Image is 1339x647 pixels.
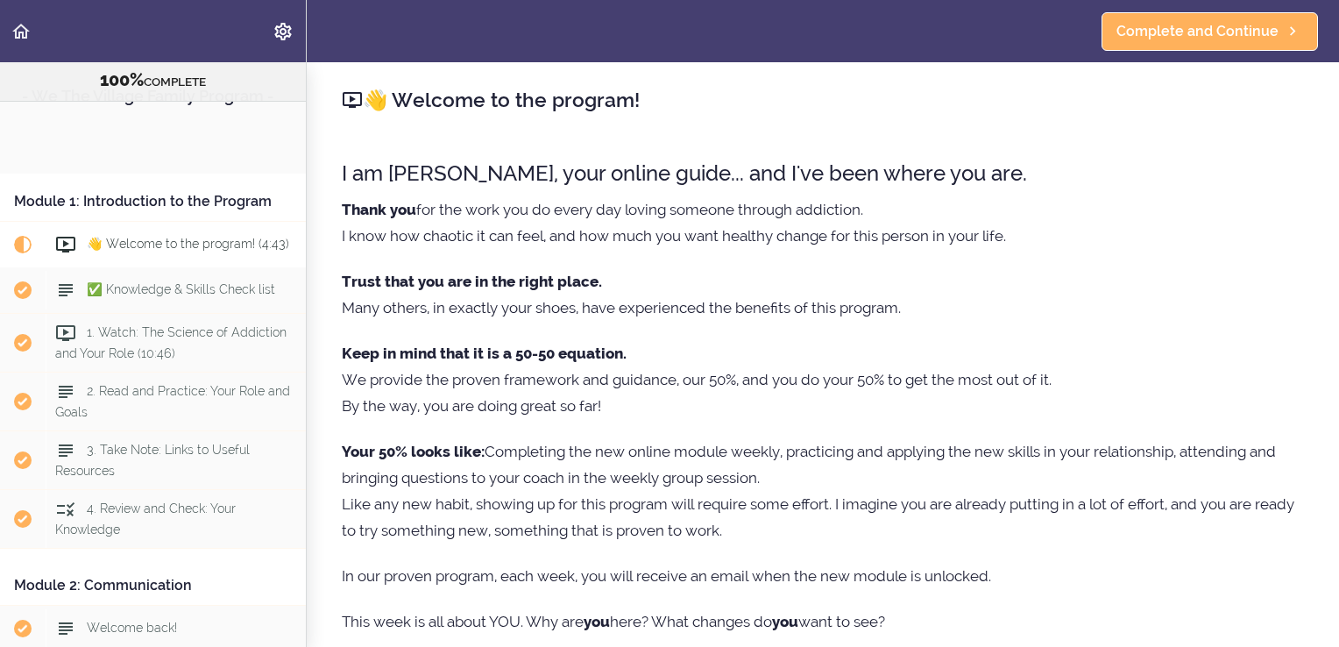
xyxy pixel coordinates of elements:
span: 1. Watch: The Science of Addiction and Your Role (10:46) [55,325,287,359]
span: Welcome back! [87,621,177,635]
strong: Keep in mind that it is a 50-50 equation. [342,345,627,362]
strong: Trust that you are in the right place. [342,273,602,290]
svg: Settings Menu [273,21,294,42]
span: 3. Take Note: Links to Useful Resources [55,443,250,477]
p: We provide the proven framework and guidance, our 50%, and you do your 50% to get the most out of... [342,340,1304,419]
span: 4. Review and Check: Your Knowledge [55,501,236,536]
p: In our proven program, each week, you will receive an email when the new module is unlocked. [342,563,1304,589]
span: Complete and Continue [1116,21,1279,42]
strong: you [772,613,798,630]
strong: Thank you [342,201,416,218]
span: 👋 Welcome to the program! (4:43) [87,237,289,251]
a: Complete and Continue [1102,12,1318,51]
p: This week is all about YOU. Why are here? What changes do want to see? [342,608,1304,635]
strong: you [584,613,610,630]
p: Many others, in exactly your shoes, have experienced the benefits of this program. [342,268,1304,321]
strong: Your 50% looks like: [342,443,485,460]
span: 100% [100,69,144,90]
h2: 👋 Welcome to the program! [342,85,1304,115]
span: ✅ Knowledge & Skills Check list [87,282,275,296]
p: Completing the new online module weekly, practicing and applying the new skills in your relations... [342,438,1304,544]
span: 2. Read and Practice: Your Role and Goals [55,384,290,418]
svg: Back to course curriculum [11,21,32,42]
h3: I am [PERSON_NAME], your online guide... and I've been where you are. [342,159,1304,188]
p: for the work you do every day loving someone through addiction. I know how chaotic it can feel, a... [342,196,1304,249]
div: COMPLETE [22,69,284,92]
